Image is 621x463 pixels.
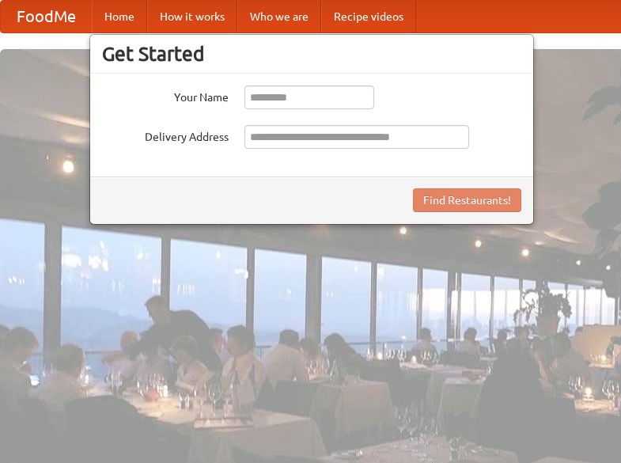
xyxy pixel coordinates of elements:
[1,1,92,32] a: FoodMe
[102,125,229,145] label: Delivery Address
[147,1,237,32] a: How it works
[413,188,521,212] button: Find Restaurants!
[102,85,229,105] label: Your Name
[92,1,147,32] a: Home
[321,1,416,32] a: Recipe videos
[102,42,521,66] h3: Get Started
[237,1,321,32] a: Who we are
